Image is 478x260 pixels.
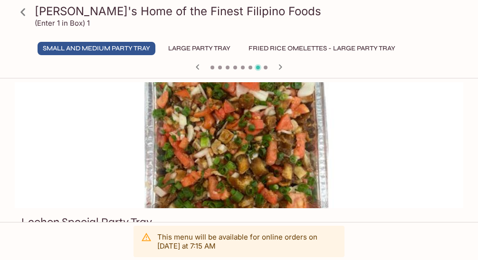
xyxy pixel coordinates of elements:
[15,82,463,208] div: Lechon Special Party Tray
[21,215,152,230] h3: Lechon Special Party Tray
[243,42,401,55] button: Fried Rice Omelettes - Large Party Tray
[163,42,236,55] button: Large Party Tray
[157,232,337,250] p: This menu will be available for online orders on [DATE] at 7:15 AM
[38,42,155,55] button: Small and Medium Party Tray
[35,19,90,28] p: (Enter 1 in Box) 1
[35,4,459,19] h3: [PERSON_NAME]'s Home of the Finest Filipino Foods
